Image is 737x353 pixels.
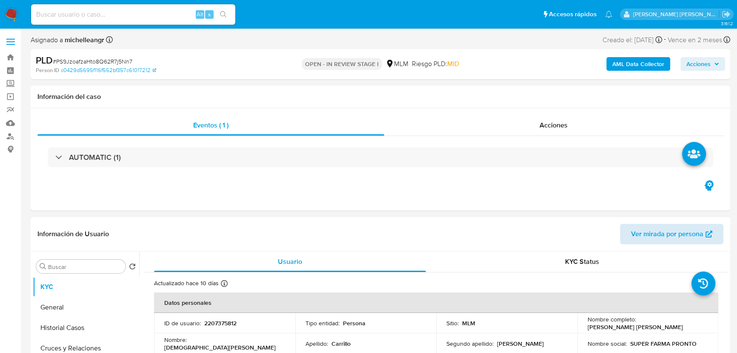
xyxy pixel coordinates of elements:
th: Datos personales [154,292,718,313]
h1: Información de Usuario [37,230,109,238]
span: - [664,34,666,46]
h1: Información del caso [37,93,723,101]
input: Buscar [48,263,122,271]
button: Acciones [680,57,725,71]
button: Buscar [40,263,46,270]
p: 2207375812 [204,319,237,327]
p: MLM [462,319,475,327]
span: KYC Status [565,257,599,266]
p: Tipo entidad : [306,319,340,327]
p: Segundo apellido : [446,340,494,347]
b: michelleangr [63,35,104,45]
span: Usuario [278,257,302,266]
button: Volver al orden por defecto [129,263,136,272]
p: Actualizado hace 10 días [154,279,219,287]
a: Notificaciones [605,11,612,18]
p: ID de usuario : [164,319,201,327]
span: Vence en 2 meses [668,35,722,45]
span: Accesos rápidos [549,10,597,19]
p: SUPER FARMA PRONTO [630,340,697,347]
div: AUTOMATIC (1) [48,148,713,167]
button: AML Data Collector [606,57,670,71]
span: # PS9JzoafzaHto8Q62R7j5Nn7 [53,57,132,66]
a: c0429d5695f116f552bf357c61017212 [61,67,156,74]
b: AML Data Collector [612,57,664,71]
span: Eventos ( 1 ) [193,120,229,130]
button: General [33,297,139,318]
button: Historial Casos [33,318,139,338]
p: [DEMOGRAPHIC_DATA][PERSON_NAME] [164,344,276,351]
span: Alt [197,10,203,18]
div: MLM [386,59,408,69]
span: s [208,10,211,18]
p: Nombre completo : [588,315,636,323]
p: Carrillo [331,340,351,347]
p: michelleangelica.rodriguez@mercadolibre.com.mx [633,10,719,18]
span: Riesgo PLD: [412,59,459,69]
h3: AUTOMATIC (1) [69,153,121,162]
p: Nombre social : [588,340,627,347]
span: Acciones [686,57,711,71]
button: KYC [33,277,139,297]
p: Sitio : [446,319,459,327]
p: Apellido : [306,340,328,347]
span: Ver mirada por persona [631,224,703,244]
b: PLD [36,53,53,67]
span: Acciones [540,120,568,130]
p: [PERSON_NAME] [497,340,544,347]
p: [PERSON_NAME] [PERSON_NAME] [588,323,683,331]
b: Person ID [36,67,59,74]
a: Salir [722,10,731,19]
span: MID [447,59,459,69]
button: search-icon [214,9,232,20]
p: OPEN - IN REVIEW STAGE I [302,58,382,70]
div: Creado el: [DATE] [603,34,662,46]
p: Nombre : [164,336,187,344]
input: Buscar usuario o caso... [31,9,235,20]
button: Ver mirada por persona [620,224,723,244]
p: Persona [343,319,366,327]
span: Asignado a [31,35,104,45]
